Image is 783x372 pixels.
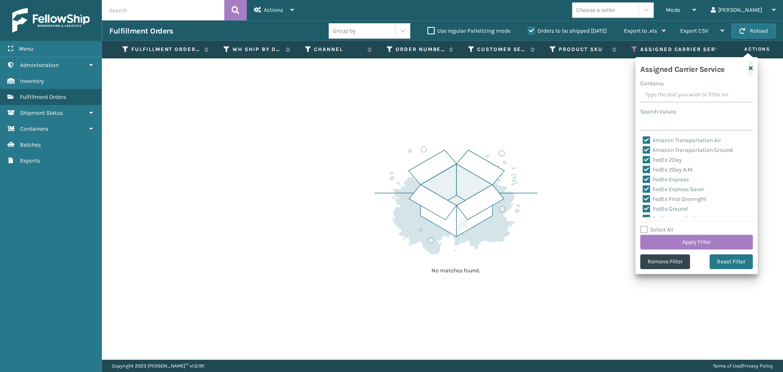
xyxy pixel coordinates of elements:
label: Customer Service Order Number [477,46,526,53]
label: Select All [640,226,673,233]
span: Export to .xls [624,27,657,34]
label: Use regular Palletizing mode [427,27,511,34]
button: Reset Filter [710,254,753,269]
button: Apply Filter [640,235,753,249]
span: Batches [20,141,41,148]
label: FedEx 2Day A.M. [643,166,694,173]
h4: Assigned Carrier Service [640,62,725,74]
div: Choose a seller [576,6,615,14]
span: Fulfillment Orders [20,94,66,100]
label: Order Number [396,46,445,53]
a: Terms of Use [713,363,741,369]
label: Amazon Transportation Air [643,137,721,144]
label: Amazon Transportation Ground [643,147,733,154]
span: Mode [666,7,680,13]
span: Actions [264,7,283,13]
label: Channel [314,46,363,53]
span: Actions [719,42,775,56]
label: FedEx Home Delivery [643,215,706,222]
label: Orders to be shipped [DATE] [528,27,607,34]
label: FedEx First Overnight [643,196,706,203]
label: FedEx Express Saver [643,186,704,193]
label: Product SKU [559,46,608,53]
a: Privacy Policy [742,363,773,369]
h3: Fulfillment Orders [109,26,173,36]
div: Group by [333,27,356,35]
label: Search Values [640,107,676,116]
img: logo [12,8,90,33]
span: Shipment Status [20,109,63,116]
button: Reload [732,24,776,38]
span: Inventory [20,78,44,85]
div: | [713,360,773,372]
label: Fulfillment Order Id [131,46,200,53]
label: FedEx Ground [643,205,688,212]
label: FedEx 2Day [643,156,682,163]
label: WH Ship By Date [232,46,282,53]
span: Export CSV [680,27,708,34]
span: Administration [20,62,59,69]
label: Assigned Carrier Service [640,46,750,53]
span: Containers [20,125,48,132]
input: Type the text you wish to filter on [640,88,753,102]
label: Contains [640,79,664,88]
label: FedEx Express [643,176,689,183]
span: Menu [19,45,33,52]
button: Remove Filter [640,254,690,269]
span: Reports [20,157,40,164]
p: Copyright 2023 [PERSON_NAME]™ v 1.0.191 [112,360,204,372]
